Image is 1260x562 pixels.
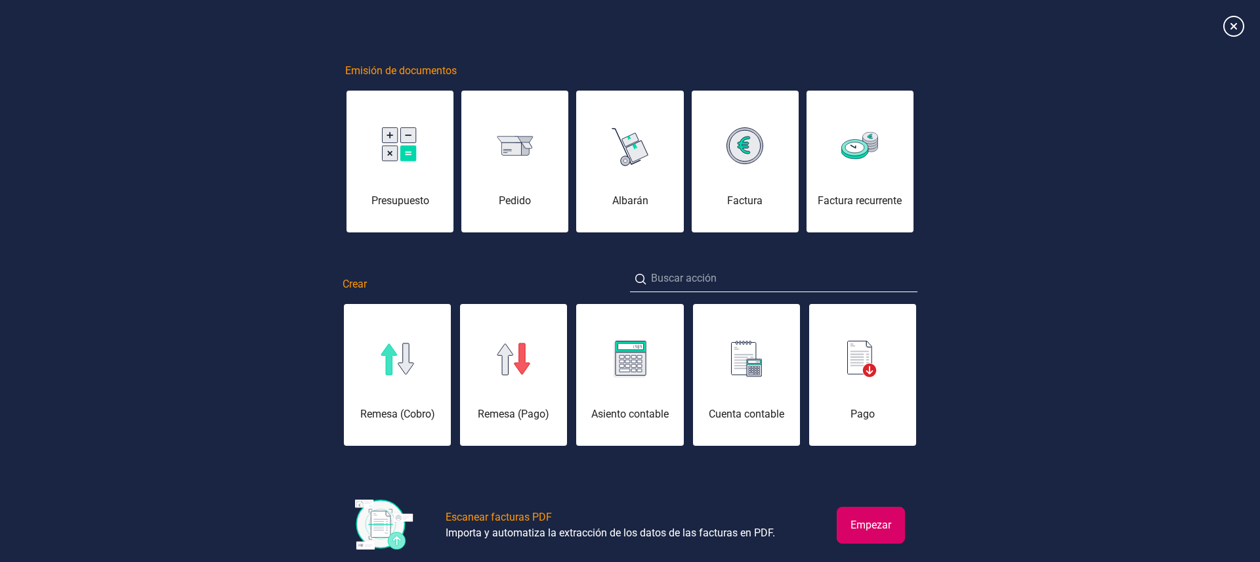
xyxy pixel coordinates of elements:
img: img-remesa-pago.svg [497,343,531,376]
input: Buscar acción [630,265,917,292]
div: Cuenta contable [693,406,800,422]
span: Crear [343,276,367,292]
img: img-asiento-contable.svg [614,341,646,378]
div: Factura recurrente [807,193,913,209]
div: Importa y automatiza la extracción de los datos de las facturas en PDF. [446,525,775,541]
div: Albarán [576,193,683,209]
img: img-factura-recurrente.svg [841,132,878,159]
div: Remesa (Cobro) [344,406,451,422]
button: Empezar [837,507,905,544]
img: img-cuenta-contable.svg [731,341,762,378]
div: Remesa (Pago) [460,406,567,422]
div: Presupuesto [346,193,453,209]
img: img-factura.svg [726,127,763,164]
img: img-pedido.svg [497,136,534,156]
div: Pago [809,406,916,422]
img: img-presupuesto.svg [382,127,419,165]
div: Asiento contable [576,406,683,422]
img: img-remesa-cobro.svg [381,343,415,376]
div: Factura [692,193,799,209]
div: Escanear facturas PDF [446,509,552,525]
img: img-escanear-facturas-pdf.svg [355,500,414,551]
img: img-albaran.svg [612,123,648,168]
div: Pedido [461,193,568,209]
img: img-pago.svg [847,341,877,378]
span: Emisión de documentos [345,63,457,79]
